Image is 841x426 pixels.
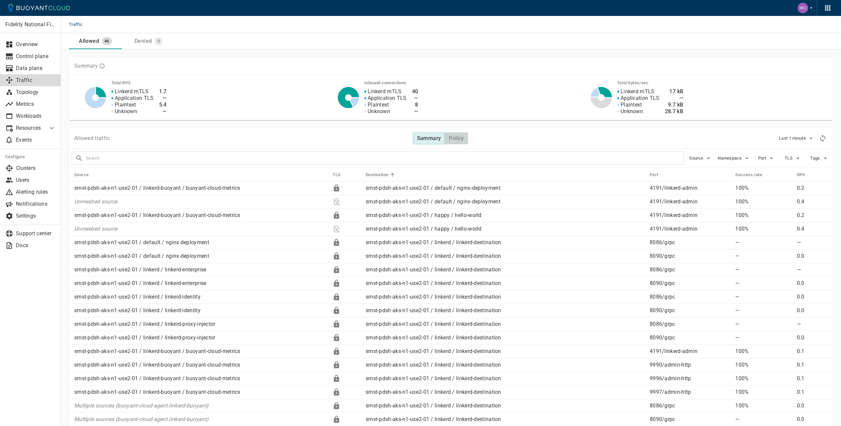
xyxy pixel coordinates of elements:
[718,156,743,161] span: Namespace
[102,38,112,44] span: 46
[650,375,730,382] p: 9996 / admin-http
[809,153,830,163] button: Tags
[621,95,660,102] p: Application TLS
[74,280,207,286] a: smst-pdsh-aks-n1-use2-01 / linkerd / linkerd-enterprise
[735,294,791,300] p: —
[69,16,90,33] span: Traffic
[366,362,501,368] a: smst-pdsh-aks-n1-use2-01 / linkerd / linkerd-destination
[16,137,56,143] p: Events
[115,95,154,102] p: Application TLS
[797,334,828,341] p: 0.0
[735,239,791,246] p: —
[665,95,684,102] h4: —
[74,135,110,142] p: Allowed traffic
[74,307,201,314] a: smst-pdsh-aks-n1-use2-01 / linkerd / linkerd-identity
[74,63,98,69] p: Summary
[76,35,99,44] div: Allowed
[650,362,730,368] p: 9990 / admin-http
[665,108,684,115] h4: 28.7 kB
[74,185,240,191] a: smst-pdsh-aks-n1-use2-01 / linkerd-buoyant / buoyant-cloud-metrics
[650,226,730,232] p: 4191 / linkerd-admin
[735,253,791,259] p: —
[115,102,136,108] p: Plaintext
[366,402,501,409] a: smst-pdsh-aks-n1-use2-01 / linkerd / linkerd-destination
[332,172,349,178] span: TLS
[122,33,175,49] a: Denied0
[797,362,828,368] p: 0.1
[735,348,791,355] p: 100%
[797,307,828,314] p: 0.0
[735,185,791,191] p: 100%
[797,253,828,259] p: 0.0
[366,375,501,382] a: smst-pdsh-aks-n1-use2-01 / linkerd / linkerd-destination
[650,280,730,287] p: 8090 / grpc
[797,239,828,246] p: —
[16,89,56,96] p: Topology
[159,95,167,102] h4: —
[650,348,730,355] p: 4191 / linkerd-admin
[735,389,791,395] p: 100%
[650,172,667,178] span: Port
[650,212,730,219] p: 4191 / linkerd-admin
[412,108,418,115] h4: —
[16,189,56,195] p: Alerting rules
[366,172,388,177] h5: Destination
[366,416,501,422] a: smst-pdsh-aks-n1-use2-01 / linkerd / linkerd-destination
[413,132,445,144] button: Summary
[797,172,805,177] h5: RPS
[735,172,762,177] h5: Success rate
[718,153,751,163] button: Namespace
[650,185,730,191] p: 4191 / linkerd-admin
[16,77,56,84] p: Traffic
[735,198,791,205] p: 100%
[797,389,828,395] p: 0.1
[449,135,464,142] h4: Policy
[621,108,643,115] p: Unknown
[366,294,501,300] a: smst-pdsh-aks-n1-use2-01 / linkerd / linkerd-destination
[366,226,482,232] a: smst-pdsh-aks-n1-use2-01 / happy / hello-world
[16,213,56,219] p: Settings
[650,402,730,409] p: 8086 / grpc
[16,53,56,60] p: Control plane
[417,135,441,142] h4: Summary
[332,172,340,177] h5: TLS
[650,198,730,205] p: 4191 / linkerd-admin
[16,113,56,119] p: Workloads
[735,226,791,232] p: 100%
[74,334,215,341] a: smst-pdsh-aks-n1-use2-01 / linkerd / linkerd-proxy-injector
[115,108,137,115] p: Unknown
[366,172,397,178] span: Destination
[797,348,828,355] p: 0.1
[650,389,730,395] p: 9997 / admin-http
[74,294,201,300] a: smst-pdsh-aks-n1-use2-01 / linkerd / linkerd-identity
[650,239,730,246] p: 8086 / grpc
[366,389,501,395] a: smst-pdsh-aks-n1-use2-01 / linkerd / linkerd-destination
[665,102,684,108] h4: 9.7 kB
[159,108,167,115] h4: —
[797,375,828,382] p: 0.1
[366,321,501,327] a: smst-pdsh-aks-n1-use2-01 / linkerd / linkerd-destination
[99,63,105,69] svg: TLS data is compiled from traffic seen by Linkerd proxies. RPS and TCP bytes reflect both inbound...
[785,156,794,161] span: TLS
[86,154,684,163] input: Search
[74,402,327,409] p: Multiple sources (buoyant-cloud-agent.linkerd-buoyant)
[412,88,418,95] h4: 40
[758,156,767,161] span: Port
[621,88,655,95] p: Linkerd mTLS
[368,88,402,95] p: Linkerd mTLS
[366,198,501,205] a: smst-pdsh-aks-n1-use2-01 / default / nginx-deployment
[735,212,791,219] p: 100%
[74,321,215,327] a: smst-pdsh-aks-n1-use2-01 / linkerd / linkerd-proxy-injector
[74,172,97,178] span: Source
[797,280,828,287] p: 0.0
[16,125,42,131] p: Resources
[650,321,730,327] p: 8086 / grpc
[74,266,207,273] a: smst-pdsh-aks-n1-use2-01 / linkerd / linkerd-enterprise
[366,239,501,246] a: smst-pdsh-aks-n1-use2-01 / linkerd / linkerd-destination
[16,177,56,183] p: Users
[798,3,808,13] img: Mohamed Fouly
[650,334,730,341] p: 8090 / grpc
[650,294,730,300] p: 8086 / grpc
[689,156,704,161] span: Source
[16,101,56,107] p: Metrics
